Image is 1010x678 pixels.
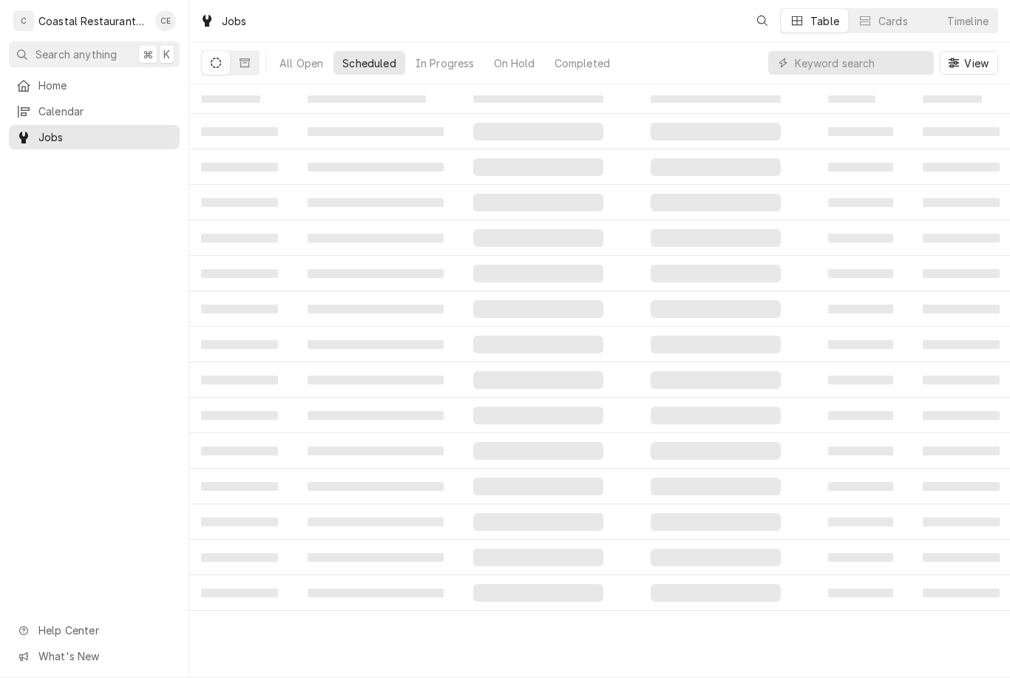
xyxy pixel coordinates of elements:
[308,305,444,313] span: ‌
[651,123,781,140] span: ‌
[923,589,1000,597] span: ‌
[923,482,1000,491] span: ‌
[473,123,603,140] span: ‌
[494,55,535,71] div: On Hold
[9,99,180,123] a: Calendar
[38,104,172,119] span: Calendar
[38,648,171,664] span: What's New
[308,553,444,562] span: ‌
[651,407,781,424] span: ‌
[828,447,893,455] span: ‌
[9,73,180,98] a: Home
[9,618,180,643] a: Go to Help Center
[473,300,603,318] span: ‌
[828,589,893,597] span: ‌
[828,553,893,562] span: ‌
[651,158,781,176] span: ‌
[828,95,875,103] span: ‌
[473,95,603,103] span: ‌
[201,340,278,349] span: ‌
[923,198,1000,207] span: ‌
[828,482,893,491] span: ‌
[961,55,992,71] span: View
[38,78,172,93] span: Home
[878,13,908,29] div: Cards
[342,55,396,71] div: Scheduled
[651,194,781,211] span: ‌
[940,51,998,75] button: View
[201,482,278,491] span: ‌
[651,300,781,318] span: ‌
[923,376,1000,384] span: ‌
[308,269,444,278] span: ‌
[795,51,926,75] input: Keyword search
[473,549,603,566] span: ‌
[828,127,893,136] span: ‌
[308,376,444,384] span: ‌
[308,447,444,455] span: ‌
[9,644,180,668] a: Go to What's New
[923,269,1000,278] span: ‌
[923,305,1000,313] span: ‌
[201,411,278,420] span: ‌
[947,13,989,29] div: Timeline
[923,411,1000,420] span: ‌
[308,198,444,207] span: ‌
[828,518,893,526] span: ‌
[9,41,180,67] button: Search anything⌘K
[201,553,278,562] span: ‌
[473,158,603,176] span: ‌
[189,84,1010,678] table: Scheduled Jobs List Loading
[308,589,444,597] span: ‌
[651,584,781,602] span: ‌
[651,95,781,103] span: ‌
[651,371,781,389] span: ‌
[201,589,278,597] span: ‌
[308,411,444,420] span: ‌
[828,411,893,420] span: ‌
[201,518,278,526] span: ‌
[38,623,171,638] span: Help Center
[828,376,893,384] span: ‌
[13,10,34,31] div: C
[473,229,603,247] span: ‌
[279,55,323,71] div: All Open
[473,584,603,602] span: ‌
[923,127,1000,136] span: ‌
[651,549,781,566] span: ‌
[201,234,278,243] span: ‌
[473,478,603,495] span: ‌
[651,478,781,495] span: ‌
[923,518,1000,526] span: ‌
[828,305,893,313] span: ‌
[828,234,893,243] span: ‌
[9,125,180,149] a: Jobs
[308,518,444,526] span: ‌
[750,9,774,33] button: Open search
[473,442,603,460] span: ‌
[651,229,781,247] span: ‌
[155,10,176,31] div: Carlos Espin's Avatar
[473,194,603,211] span: ‌
[473,371,603,389] span: ‌
[201,305,278,313] span: ‌
[201,376,278,384] span: ‌
[810,13,839,29] div: Table
[923,447,1000,455] span: ‌
[923,340,1000,349] span: ‌
[473,265,603,282] span: ‌
[201,198,278,207] span: ‌
[38,13,147,29] div: Coastal Restaurant Repair
[163,47,170,62] span: K
[651,265,781,282] span: ‌
[828,340,893,349] span: ‌
[828,198,893,207] span: ‌
[923,163,1000,172] span: ‌
[416,55,475,71] div: In Progress
[201,447,278,455] span: ‌
[143,47,153,62] span: ⌘
[308,163,444,172] span: ‌
[828,163,893,172] span: ‌
[308,340,444,349] span: ‌
[308,95,426,103] span: ‌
